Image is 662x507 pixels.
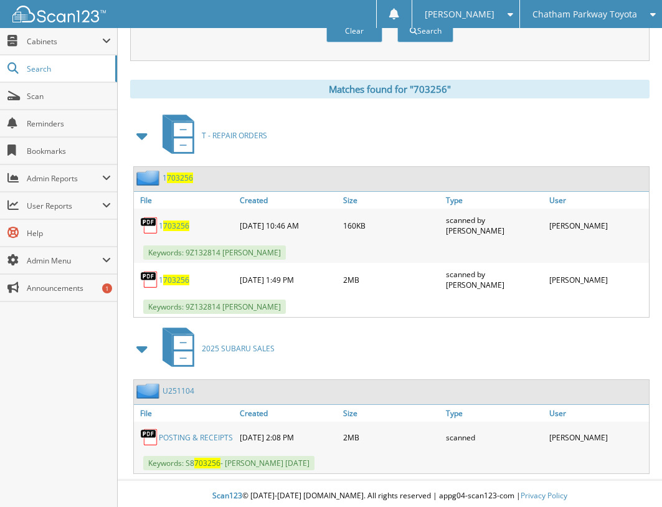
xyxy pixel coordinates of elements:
span: 703256 [163,220,189,231]
div: 160KB [340,212,443,239]
span: Reminders [27,118,111,129]
div: 1 [102,283,112,293]
a: User [546,405,649,422]
div: [PERSON_NAME] [546,266,649,293]
img: folder2.png [136,383,163,399]
div: [DATE] 1:49 PM [237,266,339,293]
div: scanned by [PERSON_NAME] [443,212,546,239]
a: 2025 SUBARU SALES [155,324,275,373]
a: Created [237,192,339,209]
span: Help [27,228,111,239]
div: Matches found for "703256" [130,80,650,98]
a: File [134,192,237,209]
a: T - REPAIR ORDERS [155,111,267,160]
a: POSTING & RECEIPTS [159,432,233,443]
a: 1703256 [159,220,189,231]
img: PDF.png [140,428,159,447]
span: Scan [27,91,111,102]
div: [PERSON_NAME] [546,212,649,239]
a: Type [443,405,546,422]
button: Clear [326,19,382,42]
span: Announcements [27,283,111,293]
span: 703256 [163,275,189,285]
span: Keywords: 9Z132814 [PERSON_NAME] [143,300,286,314]
span: Keywords: S8 - [PERSON_NAME] [DATE] [143,456,314,470]
a: U251104 [163,386,194,396]
span: Scan123 [212,490,242,501]
span: Keywords: 9Z132814 [PERSON_NAME] [143,245,286,260]
div: [DATE] 2:08 PM [237,425,339,450]
div: [DATE] 10:46 AM [237,212,339,239]
span: Bookmarks [27,146,111,156]
span: Chatham Parkway Toyota [532,11,637,18]
div: scanned by [PERSON_NAME] [443,266,546,293]
a: Size [340,192,443,209]
a: 1703256 [163,173,193,183]
span: Admin Menu [27,255,102,266]
a: 1703256 [159,275,189,285]
span: User Reports [27,201,102,211]
div: [PERSON_NAME] [546,425,649,450]
span: 703256 [167,173,193,183]
a: Privacy Policy [521,490,567,501]
a: User [546,192,649,209]
div: 2MB [340,266,443,293]
div: scanned [443,425,546,450]
a: File [134,405,237,422]
a: Size [340,405,443,422]
span: 703256 [194,458,220,468]
span: 2025 SUBARU SALES [202,343,275,354]
img: PDF.png [140,270,159,289]
img: folder2.png [136,170,163,186]
span: Cabinets [27,36,102,47]
a: Type [443,192,546,209]
a: Created [237,405,339,422]
div: 2MB [340,425,443,450]
span: Search [27,64,109,74]
button: Search [397,19,453,42]
img: PDF.png [140,216,159,235]
span: Admin Reports [27,173,102,184]
img: scan123-logo-white.svg [12,6,106,22]
span: [PERSON_NAME] [425,11,494,18]
span: T - REPAIR ORDERS [202,130,267,141]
